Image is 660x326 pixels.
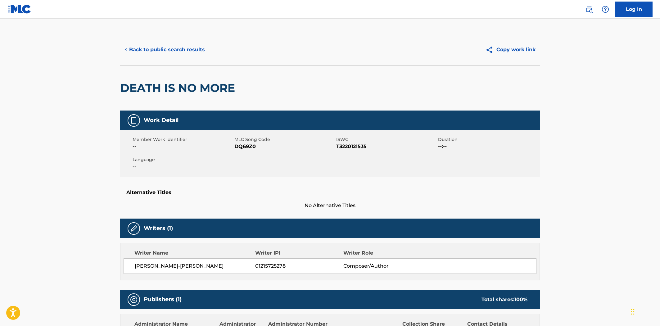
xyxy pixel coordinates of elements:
[438,143,538,150] span: --:--
[643,221,660,271] iframe: Resource Center
[144,117,179,124] h5: Work Detail
[583,3,595,16] a: Public Search
[120,42,209,57] button: < Back to public search results
[255,262,343,270] span: 01215725278
[234,136,335,143] span: MLC Song Code
[615,2,653,17] a: Log In
[120,202,540,209] span: No Alternative Titles
[130,117,138,124] img: Work Detail
[629,296,660,326] iframe: Chat Widget
[486,46,496,54] img: Copy work link
[602,6,609,13] img: help
[133,156,233,163] span: Language
[343,249,424,257] div: Writer Role
[133,136,233,143] span: Member Work Identifier
[133,163,233,170] span: --
[7,5,31,14] img: MLC Logo
[134,249,255,257] div: Writer Name
[438,136,538,143] span: Duration
[481,42,540,57] button: Copy work link
[144,296,182,303] h5: Publishers (1)
[599,3,612,16] div: Help
[255,249,344,257] div: Writer IPI
[133,143,233,150] span: --
[343,262,424,270] span: Composer/Author
[631,302,635,321] div: Drag
[135,262,255,270] span: [PERSON_NAME]-[PERSON_NAME]
[120,81,238,95] h2: DEATH IS NO MORE
[144,225,173,232] h5: Writers (1)
[481,296,527,303] div: Total shares:
[130,296,138,303] img: Publishers
[336,143,436,150] span: T3220121535
[130,225,138,232] img: Writers
[585,6,593,13] img: search
[514,297,527,302] span: 100 %
[336,136,436,143] span: ISWC
[234,143,335,150] span: DQ69Z0
[126,189,534,196] h5: Alternative Titles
